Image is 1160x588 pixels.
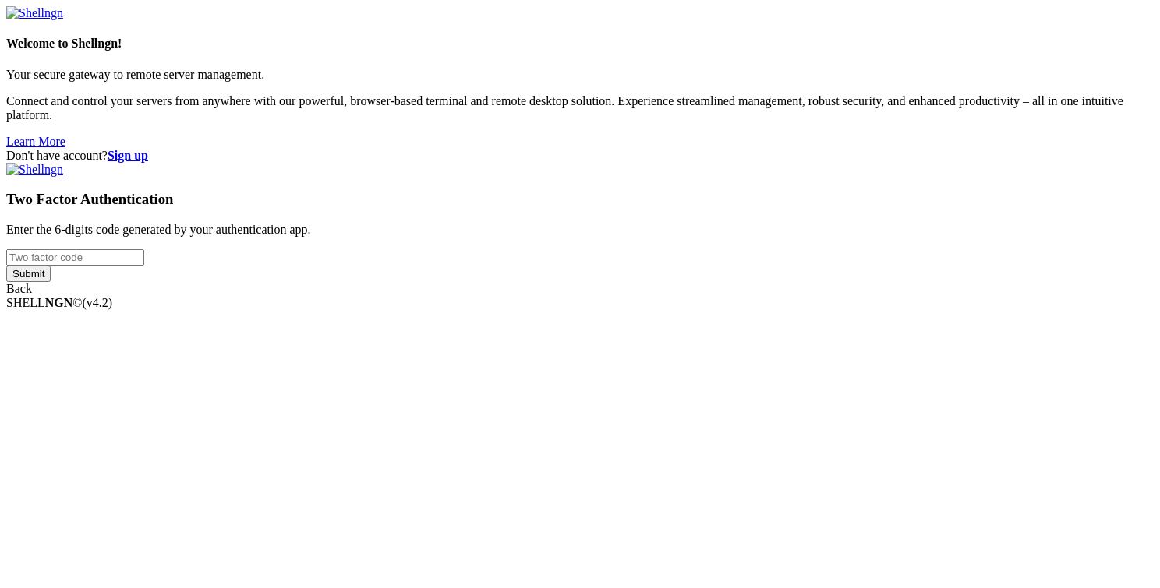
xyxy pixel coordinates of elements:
[6,282,32,295] a: Back
[6,163,63,177] img: Shellngn
[6,94,1154,122] p: Connect and control your servers from anywhere with our powerful, browser-based terminal and remo...
[83,296,113,309] span: 4.2.0
[6,266,51,282] input: Submit
[6,149,1154,163] div: Don't have account?
[6,6,63,20] img: Shellngn
[6,68,1154,82] p: Your secure gateway to remote server management.
[6,223,1154,237] p: Enter the 6-digits code generated by your authentication app.
[6,296,112,309] span: SHELL ©
[6,249,144,266] input: Two factor code
[6,135,65,148] a: Learn More
[6,191,1154,208] h3: Two Factor Authentication
[6,37,1154,51] h4: Welcome to Shellngn!
[108,149,148,162] a: Sign up
[45,296,73,309] b: NGN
